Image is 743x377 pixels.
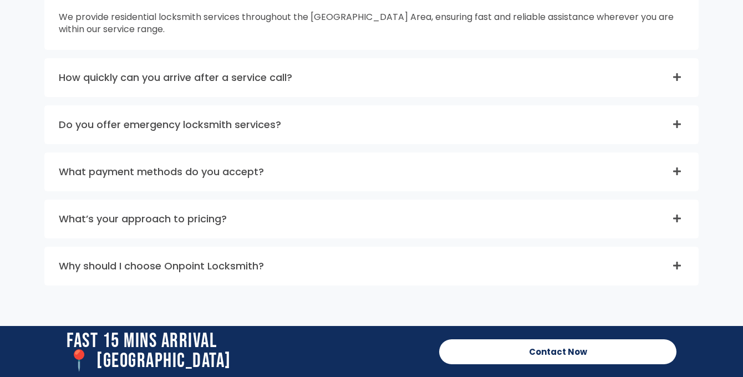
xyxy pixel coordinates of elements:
[59,165,264,179] a: What payment methods do you accept?
[59,118,281,131] a: Do you offer emergency locksmith services?
[59,11,684,35] p: We provide residential locksmith services throughout the [GEOGRAPHIC_DATA] Area, ensuring fast an...
[45,106,698,144] div: Do you offer emergency locksmith services?
[45,247,698,285] div: Why should I choose Onpoint Locksmith?
[45,153,698,191] div: What payment methods do you accept?
[45,11,698,49] div: What areas do you serve?
[59,259,264,273] a: Why should I choose Onpoint Locksmith?
[59,70,292,84] a: How quickly can you arrive after a service call?
[67,332,428,371] h2: Fast 15 Mins Arrival 📍 [GEOGRAPHIC_DATA]
[45,59,698,96] div: How quickly can you arrive after a service call?
[59,212,227,226] a: What’s your approach to pricing?
[529,348,587,356] span: Contact Now
[45,200,698,238] div: What’s your approach to pricing?
[439,339,676,364] a: Contact Now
